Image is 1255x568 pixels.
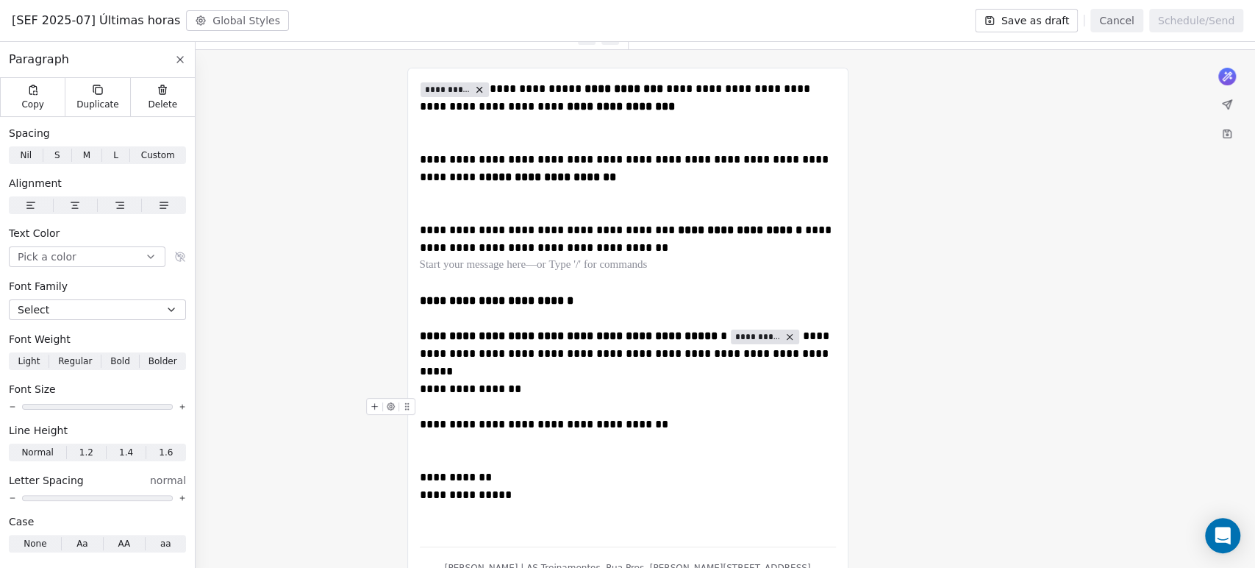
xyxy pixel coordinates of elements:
div: Open Intercom Messenger [1205,518,1240,553]
button: Save as draft [975,9,1079,32]
button: Schedule/Send [1149,9,1243,32]
span: [SEF 2025-07] Últimas horas [12,12,180,29]
span: Duplicate [76,99,118,110]
span: Light [18,355,40,368]
span: 1.6 [159,446,173,459]
span: Spacing [9,126,50,141]
span: S [54,149,60,162]
span: Select [18,302,49,317]
button: Global Styles [186,10,289,31]
span: normal [150,473,186,488]
span: Font Family [9,279,68,294]
span: aa [160,537,171,550]
span: Normal [21,446,53,459]
span: Letter Spacing [9,473,84,488]
span: Alignment [9,176,62,191]
button: Pick a color [9,246,165,267]
span: Paragraph [9,51,69,68]
span: Bolder [149,355,177,368]
span: AA [118,537,130,550]
span: None [24,537,46,550]
span: Text Color [9,226,60,241]
span: Case [9,514,34,529]
span: M [83,149,90,162]
span: Line Height [9,423,68,438]
span: Bold [110,355,130,368]
span: Nil [20,149,32,162]
span: Font Size [9,382,56,397]
span: Copy [21,99,44,110]
button: Cancel [1090,9,1143,32]
span: L [113,149,118,162]
span: Delete [149,99,178,110]
span: Font Weight [9,332,71,347]
span: Regular [58,355,92,368]
span: Custom [141,149,175,162]
span: Aa [76,537,88,550]
span: 1.4 [119,446,133,459]
span: 1.2 [79,446,93,459]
